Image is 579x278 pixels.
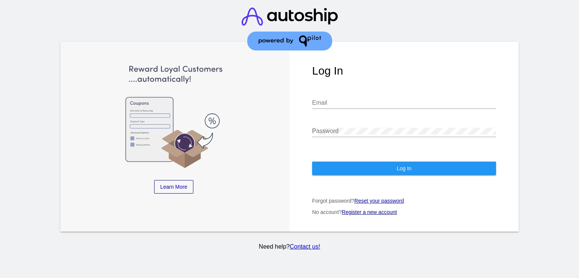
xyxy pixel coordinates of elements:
a: Reset your password [354,198,404,204]
p: Forgot password? [312,198,496,204]
p: Need help? [59,243,520,250]
span: Log In [397,165,411,171]
a: Learn More [154,180,193,194]
img: Apply Coupons Automatically to Scheduled Orders with QPilot [83,64,265,169]
img: Automate Campaigns with Zapier, QPilot and Klaviyo [265,64,446,169]
span: Learn More [160,184,187,190]
a: Register a new account [342,209,397,215]
input: Email [312,99,496,106]
a: Contact us! [289,243,320,250]
h1: Log In [312,64,496,77]
button: Log In [312,162,496,175]
p: No account? [312,209,496,215]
